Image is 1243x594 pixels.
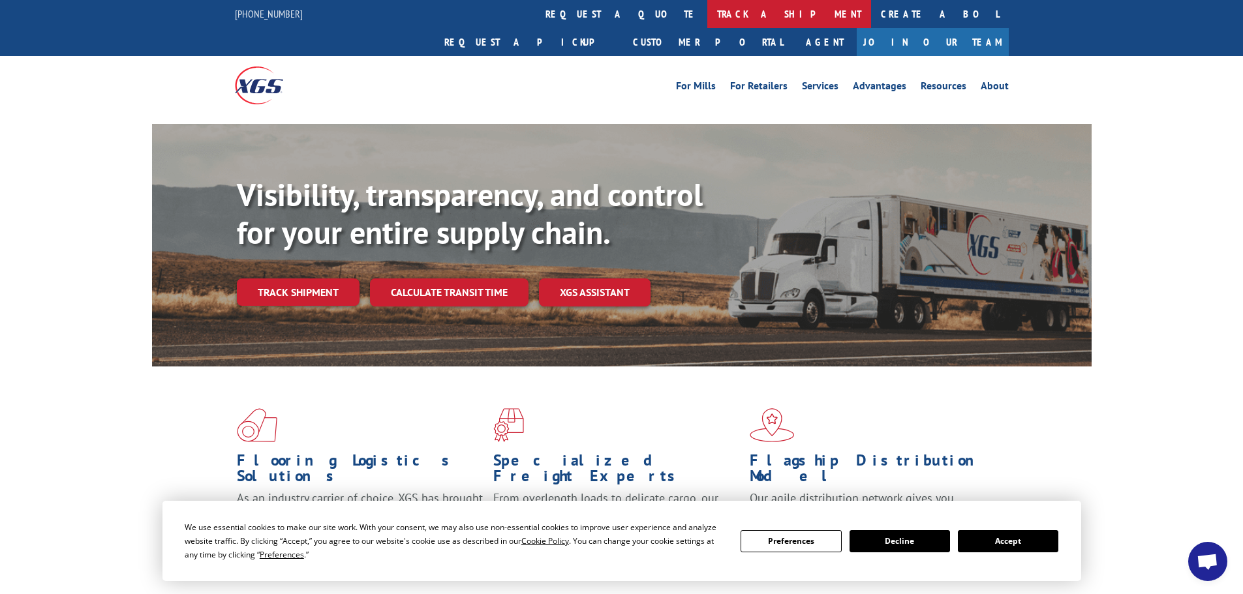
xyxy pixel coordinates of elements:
[750,453,996,490] h1: Flagship Distribution Model
[921,81,966,95] a: Resources
[493,408,524,442] img: xgs-icon-focused-on-flooring-red
[958,530,1058,552] button: Accept
[237,278,360,306] a: Track shipment
[235,7,303,20] a: [PHONE_NUMBER]
[493,453,740,490] h1: Specialized Freight Experts
[435,28,623,56] a: Request a pickup
[623,28,793,56] a: Customer Portal
[237,490,483,537] span: As an industry carrier of choice, XGS has brought innovation and dedication to flooring logistics...
[730,81,788,95] a: For Retailers
[237,408,277,442] img: xgs-icon-total-supply-chain-intelligence-red
[750,408,795,442] img: xgs-icon-flagship-distribution-model-red
[539,278,651,306] a: XGS ASSISTANT
[741,530,841,552] button: Preferences
[853,81,906,95] a: Advantages
[370,278,529,306] a: Calculate transit time
[850,530,950,552] button: Decline
[493,490,740,548] p: From overlength loads to delicate cargo, our experienced staff knows the best way to move your fr...
[793,28,857,56] a: Agent
[750,490,990,521] span: Our agile distribution network gives you nationwide inventory management on demand.
[981,81,1009,95] a: About
[162,501,1081,581] div: Cookie Consent Prompt
[185,520,725,561] div: We use essential cookies to make our site work. With your consent, we may also use non-essential ...
[802,81,838,95] a: Services
[237,174,703,252] b: Visibility, transparency, and control for your entire supply chain.
[857,28,1009,56] a: Join Our Team
[521,535,569,546] span: Cookie Policy
[237,453,483,490] h1: Flooring Logistics Solutions
[260,549,304,560] span: Preferences
[1188,542,1227,581] div: Open chat
[676,81,716,95] a: For Mills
